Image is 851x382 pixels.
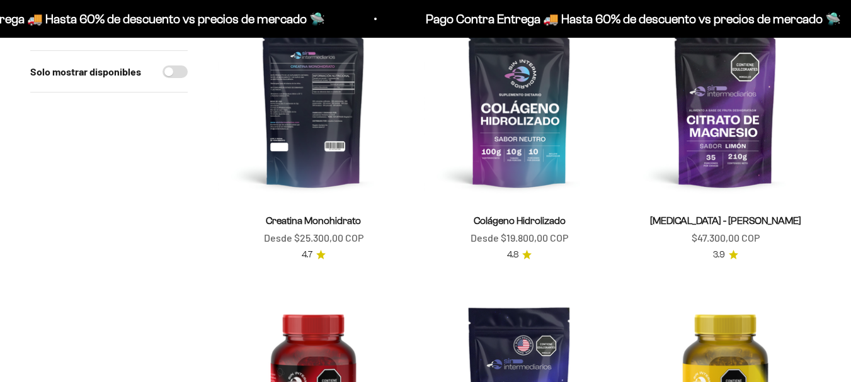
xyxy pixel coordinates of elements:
a: Colágeno Hidrolizado [474,215,566,226]
label: Solo mostrar disponibles [30,64,141,80]
sale-price: Desde $25.300,00 COP [264,230,363,246]
span: 4.7 [302,248,312,262]
img: Creatina Monohidrato [218,9,409,200]
span: 4.8 [507,248,518,262]
span: 3.9 [713,248,725,262]
sale-price: $47.300,00 COP [692,230,760,246]
a: 4.74.7 de 5.0 estrellas [302,248,326,262]
a: [MEDICAL_DATA] - [PERSON_NAME] [650,215,801,226]
p: Pago Contra Entrega 🚚 Hasta 60% de descuento vs precios de mercado 🛸 [421,9,836,29]
a: Creatina Monohidrato [266,215,361,226]
a: 3.93.9 de 5.0 estrellas [713,248,738,262]
sale-price: Desde $19.800,00 COP [471,230,568,246]
a: 4.84.8 de 5.0 estrellas [507,248,532,262]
